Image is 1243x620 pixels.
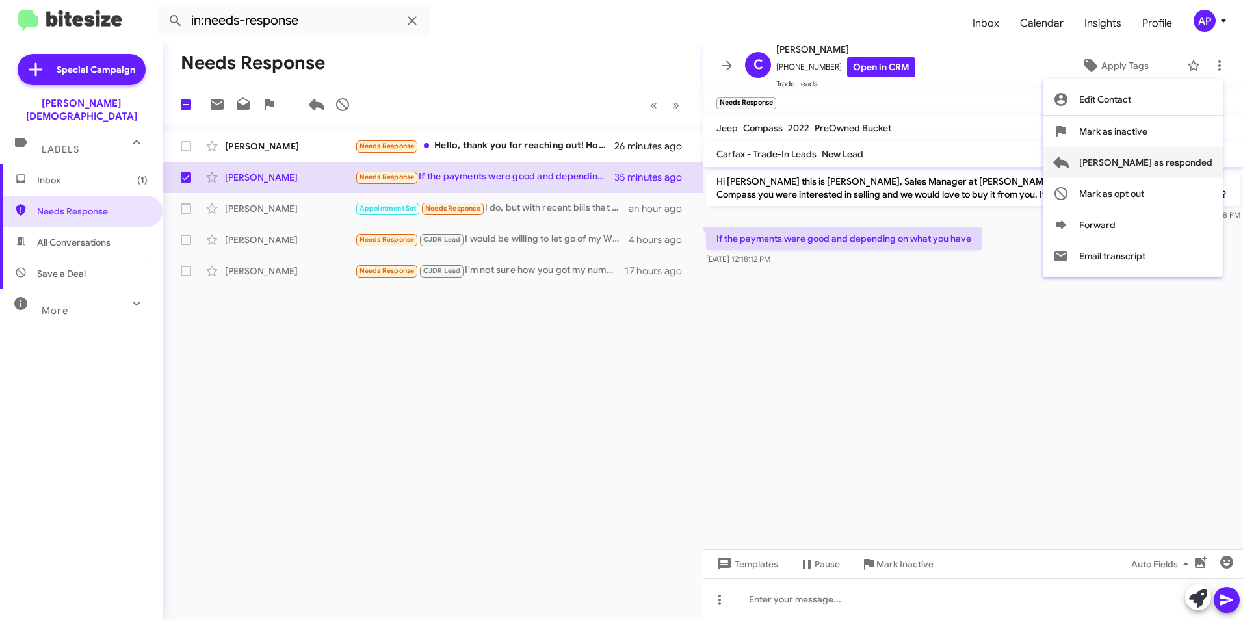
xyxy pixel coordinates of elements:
[1079,116,1147,147] span: Mark as inactive
[1079,84,1131,115] span: Edit Contact
[1043,240,1223,272] button: Email transcript
[1079,178,1144,209] span: Mark as opt out
[1043,209,1223,240] button: Forward
[1079,147,1212,178] span: [PERSON_NAME] as responded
